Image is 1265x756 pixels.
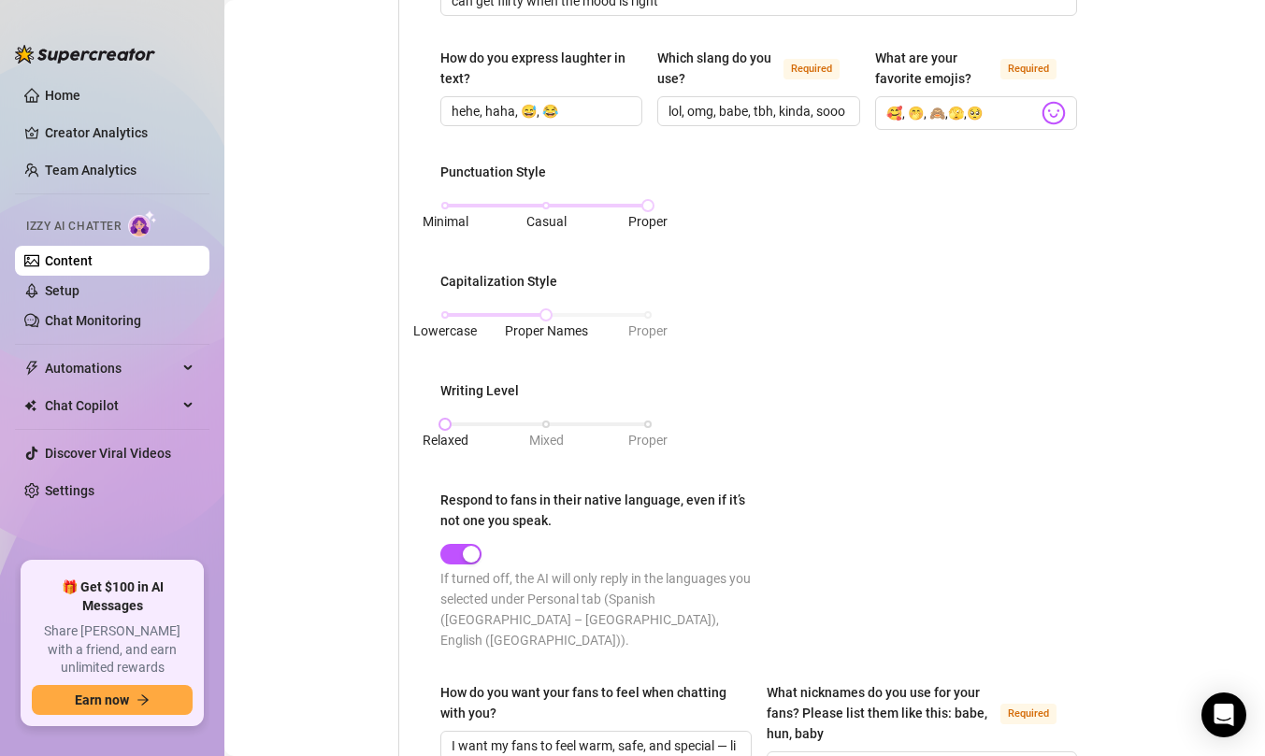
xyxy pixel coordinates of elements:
button: Earn nowarrow-right [32,685,193,715]
input: How do you want your fans to feel when chatting with you? [452,735,737,756]
label: Capitalization Style [440,271,570,292]
img: Chat Copilot [24,399,36,412]
div: What nicknames do you use for your fans? Please list them like this: babe, hun, baby [767,682,994,744]
label: Respond to fans in their native language, even if it’s not one you speak. [440,490,759,531]
span: Mixed [529,433,564,448]
span: thunderbolt [24,361,39,376]
div: How do you express laughter in text? [440,48,629,89]
span: Earn now [75,692,129,707]
div: Capitalization Style [440,271,557,292]
span: Minimal [423,214,468,229]
span: Required [1000,704,1057,724]
img: logo-BBDzfeDw.svg [15,45,155,64]
input: What are your favorite emojis? [886,101,1038,125]
span: Relaxed [423,433,468,448]
a: Settings [45,483,94,498]
div: What are your favorite emojis? [875,48,993,89]
a: Setup [45,283,79,298]
label: What are your favorite emojis? [875,48,1077,89]
div: Respond to fans in their native language, even if it’s not one you speak. [440,490,746,531]
span: Share [PERSON_NAME] with a friend, and earn unlimited rewards [32,622,193,678]
div: If turned off, the AI will only reply in the languages you selected under Personal tab (Spanish (... [440,568,759,650]
div: Which slang do you use? [657,48,775,89]
a: Team Analytics [45,163,137,178]
label: What nicknames do you use for your fans? Please list them like this: babe, hun, baby [767,682,1078,744]
span: arrow-right [137,693,150,706]
a: Home [45,88,80,103]
div: Punctuation Style [440,162,546,182]
span: Required [1000,59,1057,79]
input: Which slang do you use? [668,101,844,121]
span: Lowercase [413,323,477,338]
span: Proper [628,214,668,229]
button: Respond to fans in their native language, even if it’s not one you speak. [440,544,482,564]
span: Automations [45,353,178,383]
span: Izzy AI Chatter [26,218,121,235]
label: How do you want your fans to feel when chatting with you? [440,682,752,723]
a: Creator Analytics [45,118,194,148]
label: How do you express laughter in text? [440,48,642,89]
label: Which slang do you use? [657,48,859,89]
a: Content [45,253,93,268]
a: Chat Monitoring [45,313,141,328]
input: How do you express laughter in text? [452,101,627,121]
span: Proper [628,323,668,338]
div: Writing Level [440,380,519,401]
a: Discover Viral Videos [45,446,171,461]
img: AI Chatter [128,210,157,237]
img: svg%3e [1042,101,1066,125]
div: How do you want your fans to feel when chatting with you? [440,682,739,723]
span: Casual [526,214,567,229]
label: Punctuation Style [440,162,559,182]
span: Required [783,59,840,79]
span: 🎁 Get $100 in AI Messages [32,578,193,615]
div: Open Intercom Messenger [1201,692,1246,737]
label: Writing Level [440,380,532,401]
span: Proper Names [505,323,588,338]
span: Chat Copilot [45,391,178,421]
span: Proper [628,433,668,448]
